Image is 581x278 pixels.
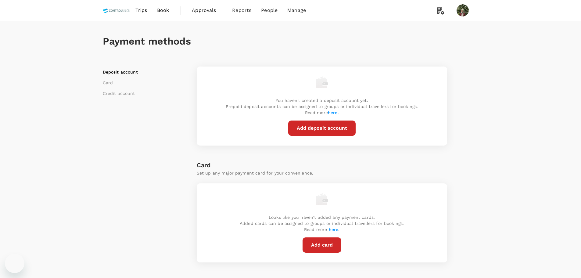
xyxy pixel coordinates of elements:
iframe: Button to launch messaging window [5,254,24,273]
span: Trips [135,7,147,14]
p: Looks like you haven't added any payment cards. Added cards can be assigned to groups or individu... [240,214,404,233]
h6: Card [197,160,447,170]
a: here [329,227,339,232]
button: Add deposit account [288,121,356,136]
li: Credit account [103,90,179,96]
span: People [261,7,278,14]
img: Control Union Malaysia Sdn. Bhd. [103,4,131,17]
span: Manage [287,7,306,14]
button: Add card [303,237,341,253]
p: Set up any major payment card for your convenience. [197,170,447,176]
img: empty [316,193,328,205]
img: empty [316,76,328,88]
h1: Payment methods [103,36,479,47]
img: Nurnasyrah Binti Abdul Ghafur [457,4,469,16]
p: You haven't created a deposit account yet. Prepaid deposit accounts can be assigned to groups or ... [226,97,418,116]
li: Deposit account [103,69,179,75]
span: Book [157,7,169,14]
a: here [328,110,338,115]
span: Approvals [192,7,222,14]
li: Card [103,80,179,86]
span: Reports [232,7,251,14]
